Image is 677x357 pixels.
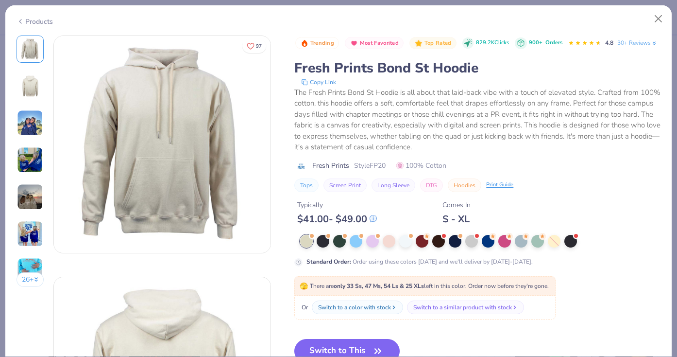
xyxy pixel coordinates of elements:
[242,39,266,53] button: Like
[372,178,415,192] button: Long Sleeve
[17,272,44,287] button: 26+
[306,258,351,266] strong: Standard Order :
[545,39,562,46] span: Orders
[334,282,424,290] strong: only 33 Ss, 47 Ms, 54 Ls & 25 XLs
[301,39,308,47] img: Trending sort
[442,200,471,210] div: Comes In
[345,37,404,50] button: Badge Button
[297,213,377,225] div: $ 41.00 - $ 49.00
[297,200,377,210] div: Typically
[54,36,271,253] img: Front
[409,37,456,50] button: Badge Button
[18,37,42,61] img: Front
[617,38,658,47] a: 30+ Reviews
[298,77,339,87] button: copy to clipboard
[306,257,533,266] div: Order using these colors [DATE] and we'll deliver by [DATE]-[DATE].
[294,59,660,77] div: Fresh Prints Bond St Hoodie
[360,40,399,46] span: Most Favorited
[605,39,613,47] span: 4.8
[256,44,262,49] span: 97
[318,303,391,312] div: Switch to a color with stock
[18,74,42,98] img: Back
[649,10,668,28] button: Close
[396,161,446,171] span: 100% Cotton
[17,17,53,27] div: Products
[323,178,367,192] button: Screen Print
[420,178,443,192] button: DTG
[300,282,308,291] span: 🫣
[529,39,562,47] div: 900+
[486,181,513,189] div: Print Guide
[448,178,481,192] button: Hoodies
[413,303,512,312] div: Switch to a similar product with stock
[300,282,549,290] span: There are left in this color. Order now before they're gone.
[17,110,43,136] img: User generated content
[568,36,601,51] div: 4.8 Stars
[407,301,524,314] button: Switch to a similar product with stock
[17,221,43,247] img: User generated content
[476,39,509,47] span: 829.2K Clicks
[294,178,319,192] button: Tops
[295,37,339,50] button: Badge Button
[312,301,403,314] button: Switch to a color with stock
[310,40,334,46] span: Trending
[354,161,386,171] span: Style FP20
[294,87,660,153] div: The Fresh Prints Bond St Hoodie is all about that laid-back vibe with a touch of elevated style. ...
[312,161,349,171] span: Fresh Prints
[294,162,307,170] img: brand logo
[17,184,43,210] img: User generated content
[415,39,423,47] img: Top Rated sort
[350,39,358,47] img: Most Favorited sort
[17,258,43,284] img: User generated content
[442,213,471,225] div: S - XL
[424,40,452,46] span: Top Rated
[17,147,43,173] img: User generated content
[300,303,308,312] span: Or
